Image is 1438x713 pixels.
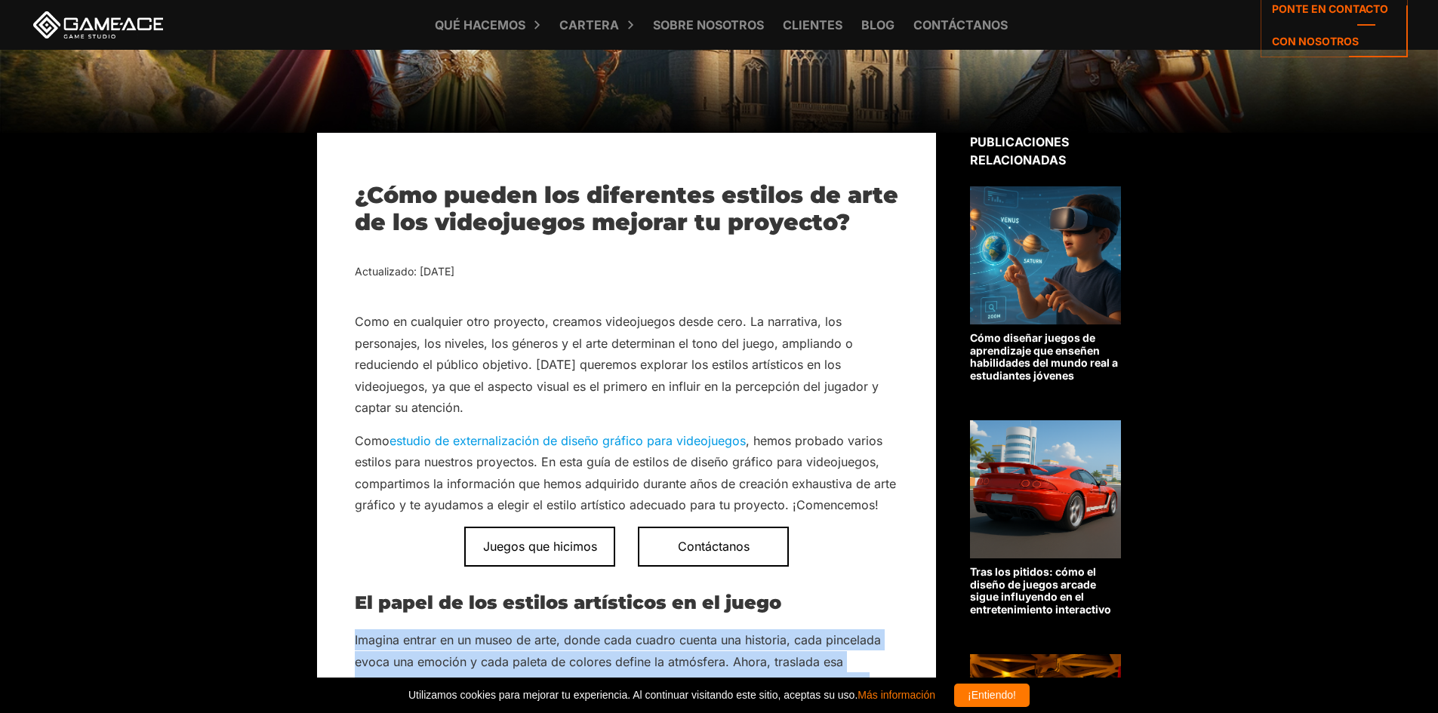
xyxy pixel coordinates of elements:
[559,17,619,32] font: Cartera
[783,17,842,32] font: Clientes
[858,689,935,701] a: Más información
[483,539,597,554] font: Juegos que hicimos
[970,186,1121,324] img: Relacionado
[968,689,1016,701] font: ¡Entiendo!
[355,314,879,415] font: Como en cualquier otro proyecto, creamos videojuegos desde cero. La narrativa, los personajes, lo...
[638,527,789,566] a: Contáctanos
[970,331,1118,382] font: Cómo diseñar juegos de aprendizaje que enseñen habilidades del mundo real a estudiantes jóvenes
[970,420,1121,558] img: Relacionado
[355,433,390,448] font: Como
[913,17,1008,32] font: Contáctanos
[355,433,896,512] font: , hemos probado varios estilos para nuestros proyectos. En esta guía de estilos de diseño gráfico...
[653,17,764,32] font: Sobre nosotros
[464,527,615,566] a: Juegos que hicimos
[970,186,1121,383] a: Cómo diseñar juegos de aprendizaje que enseñen habilidades del mundo real a estudiantes jóvenes
[861,17,895,32] font: Blog
[678,539,750,554] font: Contáctanos
[355,265,454,278] font: Actualizado: [DATE]
[970,134,1069,167] font: Publicaciones relacionadas
[355,181,898,236] font: ¿Cómo pueden los diferentes estilos de arte de los videojuegos mejorar tu proyecto?
[970,420,1121,616] a: Tras los pitidos: cómo el diseño de juegos arcade sigue influyendo en el entretenimiento interactivo
[408,689,858,701] font: Utilizamos cookies para mejorar tu experiencia. Al continuar visitando este sitio, aceptas su uso.
[390,433,746,448] a: estudio de externalización de diseño gráfico para videojuegos
[435,17,525,32] font: Qué hacemos
[970,565,1111,616] font: Tras los pitidos: cómo el diseño de juegos arcade sigue influyendo en el entretenimiento interactivo
[355,592,781,613] font: El papel de los estilos artísticos en el juego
